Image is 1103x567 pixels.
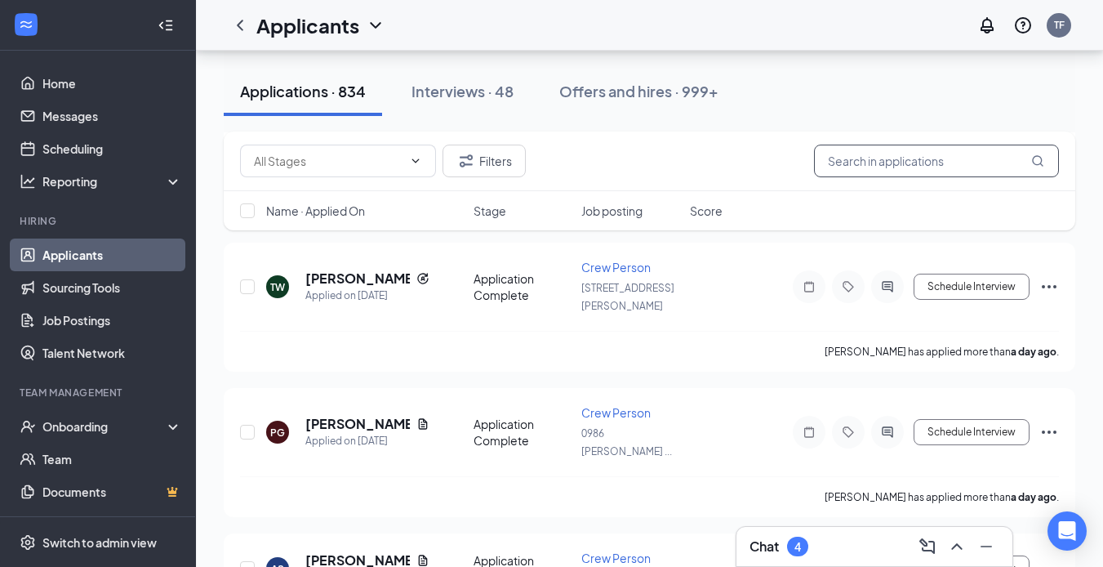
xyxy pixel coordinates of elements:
span: [STREET_ADDRESS][PERSON_NAME] [581,282,674,312]
a: DocumentsCrown [42,475,182,508]
svg: Settings [20,534,36,551]
span: Crew Person [581,405,651,420]
svg: WorkstreamLogo [18,16,34,33]
a: Scheduling [42,132,182,165]
svg: ChevronDown [409,154,422,167]
svg: Reapply [416,272,429,285]
a: Team [42,443,182,475]
h1: Applicants [256,11,359,39]
button: ChevronUp [944,534,970,560]
a: Home [42,67,182,100]
h5: [PERSON_NAME] [305,415,410,433]
button: Filter Filters [443,145,526,177]
span: Crew Person [581,260,651,275]
svg: ComposeMessage [918,537,937,556]
svg: Tag [838,280,858,293]
svg: QuestionInfo [1013,16,1033,35]
span: 0986 [PERSON_NAME] ... [581,427,672,458]
h5: [PERSON_NAME] [305,270,410,288]
svg: Document [416,417,429,431]
a: Messages [42,100,182,132]
svg: ChevronUp [947,537,967,556]
button: Minimize [973,534,999,560]
p: [PERSON_NAME] has applied more than . [825,345,1059,359]
span: Score [690,203,723,219]
button: ComposeMessage [914,534,941,560]
svg: Ellipses [1039,422,1059,442]
a: Sourcing Tools [42,271,182,304]
svg: Collapse [158,17,174,33]
div: Onboarding [42,418,168,435]
a: Job Postings [42,304,182,337]
div: Applied on [DATE] [305,433,429,449]
div: PG [270,426,285,440]
svg: Document [416,554,429,567]
span: Job posting [581,203,643,219]
svg: Notifications [977,16,997,35]
div: Application Complete [474,270,572,303]
svg: Analysis [20,173,36,190]
svg: Minimize [976,537,996,556]
svg: Note [799,426,819,439]
h3: Chat [749,538,779,556]
b: a day ago [1011,491,1056,503]
div: Switch to admin view [42,534,157,551]
svg: Note [799,280,819,293]
div: Open Intercom Messenger [1047,511,1087,551]
div: Applied on [DATE] [305,288,429,304]
svg: ChevronDown [366,16,385,35]
div: Offers and hires · 999+ [559,81,718,101]
svg: Filter [456,151,476,171]
div: TW [270,280,285,294]
div: Hiring [20,214,179,228]
svg: ActiveChat [878,280,897,293]
div: Reporting [42,173,183,190]
a: Talent Network [42,337,182,369]
a: SurveysCrown [42,508,182,541]
p: [PERSON_NAME] has applied more than . [825,490,1059,504]
svg: UserCheck [20,418,36,435]
b: a day ago [1011,346,1056,358]
span: Name · Applied On [266,203,365,219]
input: All Stages [254,152,403,170]
div: Application Complete [474,416,572,449]
div: Applications · 834 [240,81,366,101]
svg: ChevronLeft [230,16,250,35]
input: Search in applications [814,145,1059,177]
div: TF [1054,18,1065,32]
a: Applicants [42,239,182,271]
div: 4 [794,540,801,554]
div: Interviews · 48 [411,81,514,101]
span: Crew Person [581,551,651,565]
svg: ActiveChat [878,426,897,439]
svg: MagnifyingGlass [1031,154,1044,167]
button: Schedule Interview [914,419,1030,445]
svg: Ellipses [1039,277,1059,297]
div: Team Management [20,386,179,400]
span: Stage [474,203,506,219]
svg: Tag [838,426,858,439]
button: Schedule Interview [914,274,1030,300]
